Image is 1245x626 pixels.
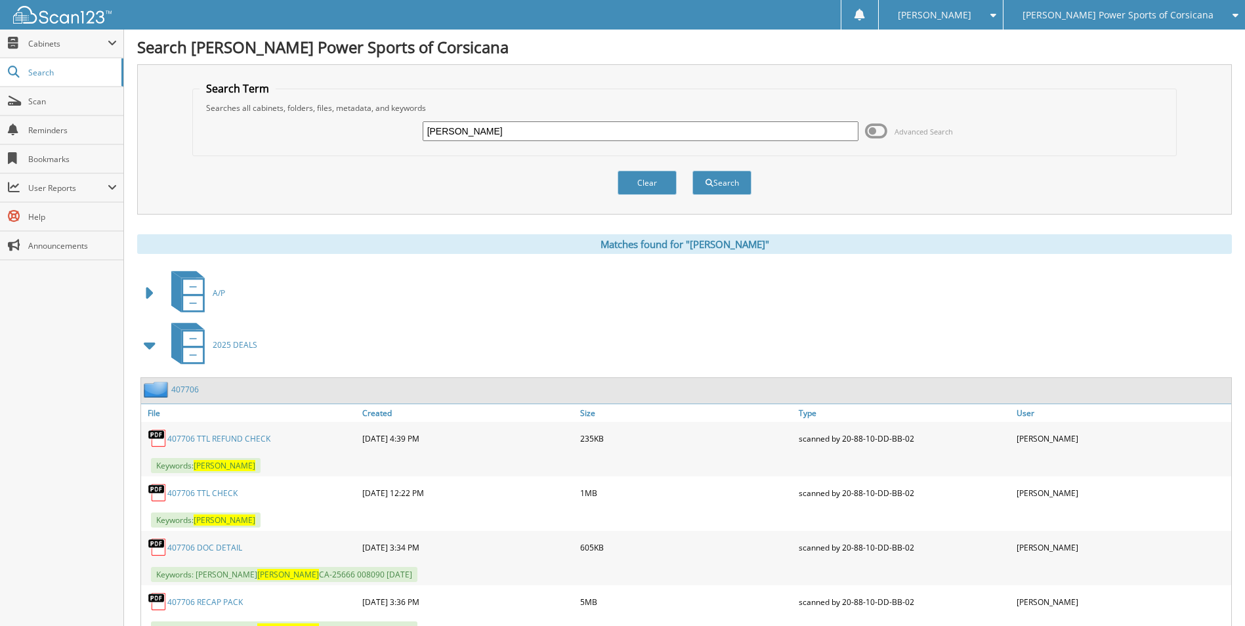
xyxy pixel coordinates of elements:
[795,534,1013,560] div: scanned by 20-88-10-DD-BB-02
[28,96,117,107] span: Scan
[141,404,359,422] a: File
[28,211,117,222] span: Help
[795,404,1013,422] a: Type
[151,512,261,528] span: Keywords:
[144,381,171,398] img: folder2.png
[359,589,577,615] div: [DATE] 3:36 PM
[577,425,795,451] div: 235KB
[213,287,225,299] span: A/P
[163,319,257,371] a: 2025 DEALS
[171,384,199,395] a: 407706
[28,154,117,165] span: Bookmarks
[28,67,115,78] span: Search
[577,404,795,422] a: Size
[151,567,417,582] span: Keywords: [PERSON_NAME] CA-25666 008090 [DATE]
[167,596,243,608] a: 407706 RECAP PACK
[795,480,1013,506] div: scanned by 20-88-10-DD-BB-02
[1013,404,1231,422] a: User
[257,569,319,580] span: [PERSON_NAME]
[577,534,795,560] div: 605KB
[618,171,677,195] button: Clear
[895,127,953,136] span: Advanced Search
[28,38,108,49] span: Cabinets
[200,81,276,96] legend: Search Term
[137,234,1232,254] div: Matches found for "[PERSON_NAME]"
[167,433,270,444] a: 407706 TTL REFUND CHECK
[194,514,255,526] span: [PERSON_NAME]
[359,534,577,560] div: [DATE] 3:34 PM
[795,425,1013,451] div: scanned by 20-88-10-DD-BB-02
[13,6,112,24] img: scan123-logo-white.svg
[148,483,167,503] img: PDF.png
[28,182,108,194] span: User Reports
[359,404,577,422] a: Created
[167,542,242,553] a: 407706 DOC DETAIL
[1023,11,1213,19] span: [PERSON_NAME] Power Sports of Corsicana
[148,592,167,612] img: PDF.png
[148,428,167,448] img: PDF.png
[151,458,261,473] span: Keywords:
[898,11,971,19] span: [PERSON_NAME]
[148,537,167,557] img: PDF.png
[28,240,117,251] span: Announcements
[28,125,117,136] span: Reminders
[359,425,577,451] div: [DATE] 4:39 PM
[1013,534,1231,560] div: [PERSON_NAME]
[1013,589,1231,615] div: [PERSON_NAME]
[163,267,225,319] a: A/P
[795,589,1013,615] div: scanned by 20-88-10-DD-BB-02
[359,480,577,506] div: [DATE] 12:22 PM
[167,488,238,499] a: 407706 TTL CHECK
[213,339,257,350] span: 2025 DEALS
[692,171,751,195] button: Search
[577,480,795,506] div: 1MB
[1013,480,1231,506] div: [PERSON_NAME]
[200,102,1169,114] div: Searches all cabinets, folders, files, metadata, and keywords
[577,589,795,615] div: 5MB
[1013,425,1231,451] div: [PERSON_NAME]
[137,36,1232,58] h1: Search [PERSON_NAME] Power Sports of Corsicana
[194,460,255,471] span: [PERSON_NAME]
